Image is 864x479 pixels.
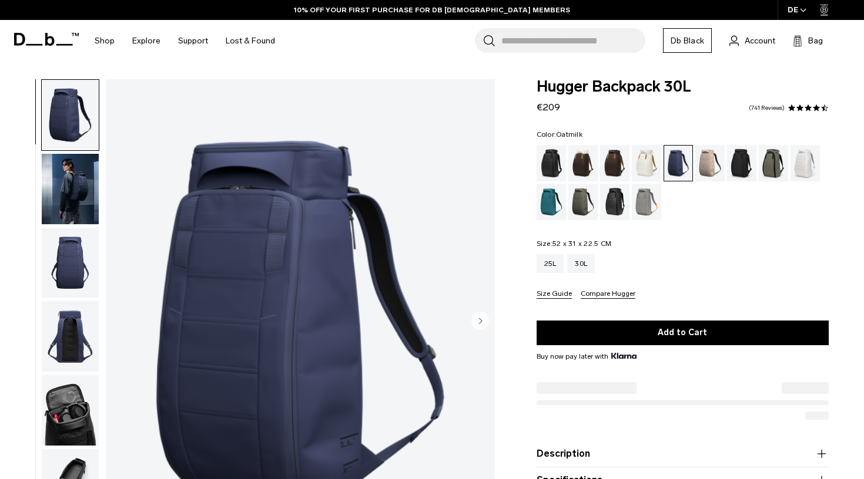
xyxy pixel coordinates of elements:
[537,254,564,273] a: 25L
[808,35,823,47] span: Bag
[537,447,829,461] button: Description
[664,145,693,181] a: Blue Hour
[41,153,99,225] button: Hugger Backpack 30L Blue Hour
[537,184,566,220] a: Midnight Teal
[42,375,99,446] img: Hugger Backpack 30L Blue Hour
[600,184,629,220] a: Reflective Black
[42,228,99,298] img: Hugger Backpack 30L Blue Hour
[226,20,275,62] a: Lost & Found
[567,254,595,273] a: 30L
[41,301,99,372] button: Hugger Backpack 30L Blue Hour
[568,145,598,181] a: Cappuccino
[42,301,99,372] img: Hugger Backpack 30L Blue Hour
[793,33,823,48] button: Bag
[581,290,635,299] button: Compare Hugger
[695,145,725,181] a: Fogbow Beige
[41,227,99,299] button: Hugger Backpack 30L Blue Hour
[471,312,489,332] button: Next slide
[632,184,661,220] a: Sand Grey
[537,131,582,138] legend: Color:
[663,28,712,53] a: Db Black
[556,130,582,139] span: Oatmilk
[178,20,208,62] a: Support
[745,35,775,47] span: Account
[537,240,612,247] legend: Size:
[729,33,775,48] a: Account
[727,145,756,181] a: Charcoal Grey
[568,184,598,220] a: Moss Green
[537,290,572,299] button: Size Guide
[537,102,560,113] span: €209
[537,351,637,362] span: Buy now pay later with
[749,105,785,111] a: 741 reviews
[791,145,820,181] a: Clean Slate
[537,79,829,95] span: Hugger Backpack 30L
[632,145,661,181] a: Oatmilk
[537,321,829,345] button: Add to Cart
[552,239,611,248] span: 52 x 31 x 22.5 CM
[611,353,637,359] img: {"height" => 20, "alt" => "Klarna"}
[41,375,99,446] button: Hugger Backpack 30L Blue Hour
[294,5,570,15] a: 10% OFF YOUR FIRST PURCHASE FOR DB [DEMOGRAPHIC_DATA] MEMBERS
[41,79,99,151] button: Hugger Backpack 30L Blue Hour
[759,145,788,181] a: Forest Green
[42,80,99,150] img: Hugger Backpack 30L Blue Hour
[42,154,99,224] img: Hugger Backpack 30L Blue Hour
[537,145,566,181] a: Black Out
[95,20,115,62] a: Shop
[86,20,284,62] nav: Main Navigation
[132,20,160,62] a: Explore
[600,145,629,181] a: Espresso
